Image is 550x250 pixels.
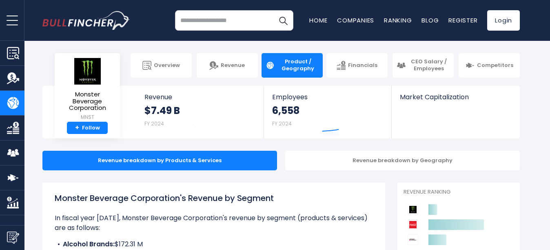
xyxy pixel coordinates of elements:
[61,114,113,121] small: MNST
[384,16,412,25] a: Ranking
[131,53,192,78] a: Overview
[55,239,373,249] li: $172.31 M
[272,93,383,101] span: Employees
[408,204,418,215] img: Monster Beverage Corporation competitors logo
[309,16,327,25] a: Home
[392,86,519,115] a: Market Capitalization
[337,16,374,25] a: Companies
[448,16,477,25] a: Register
[221,62,245,69] span: Revenue
[272,104,299,117] strong: 6,558
[61,91,113,112] span: Monster Beverage Corporation
[42,11,130,30] img: bullfincher logo
[408,58,450,72] span: CEO Salary / Employees
[264,86,391,138] a: Employees 6,558 FY 2024
[272,120,292,127] small: FY 2024
[404,189,514,196] p: Revenue Ranking
[348,62,377,69] span: Financials
[75,124,79,132] strong: +
[55,192,373,204] h1: Monster Beverage Corporation's Revenue by Segment
[273,10,293,31] button: Search
[487,10,520,31] a: Login
[42,11,130,30] a: Go to homepage
[477,62,513,69] span: Competitors
[285,151,520,170] div: Revenue breakdown by Geography
[197,53,258,78] a: Revenue
[277,58,319,72] span: Product / Geography
[61,57,114,122] a: Monster Beverage Corporation MNST
[154,62,180,69] span: Overview
[55,213,373,233] p: In fiscal year [DATE], Monster Beverage Corporation's revenue by segment (products & services) ar...
[408,219,418,230] img: Coca-Cola Company competitors logo
[144,104,180,117] strong: $7.49 B
[421,16,439,25] a: Blog
[136,86,264,138] a: Revenue $7.49 B FY 2024
[67,122,108,134] a: +Follow
[144,93,256,101] span: Revenue
[63,239,115,249] b: Alcohol Brands:
[393,53,454,78] a: CEO Salary / Employees
[326,53,388,78] a: Financials
[144,120,164,127] small: FY 2024
[459,53,520,78] a: Competitors
[408,234,418,245] img: Keurig Dr Pepper competitors logo
[262,53,323,78] a: Product / Geography
[400,93,511,101] span: Market Capitalization
[42,151,277,170] div: Revenue breakdown by Products & Services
